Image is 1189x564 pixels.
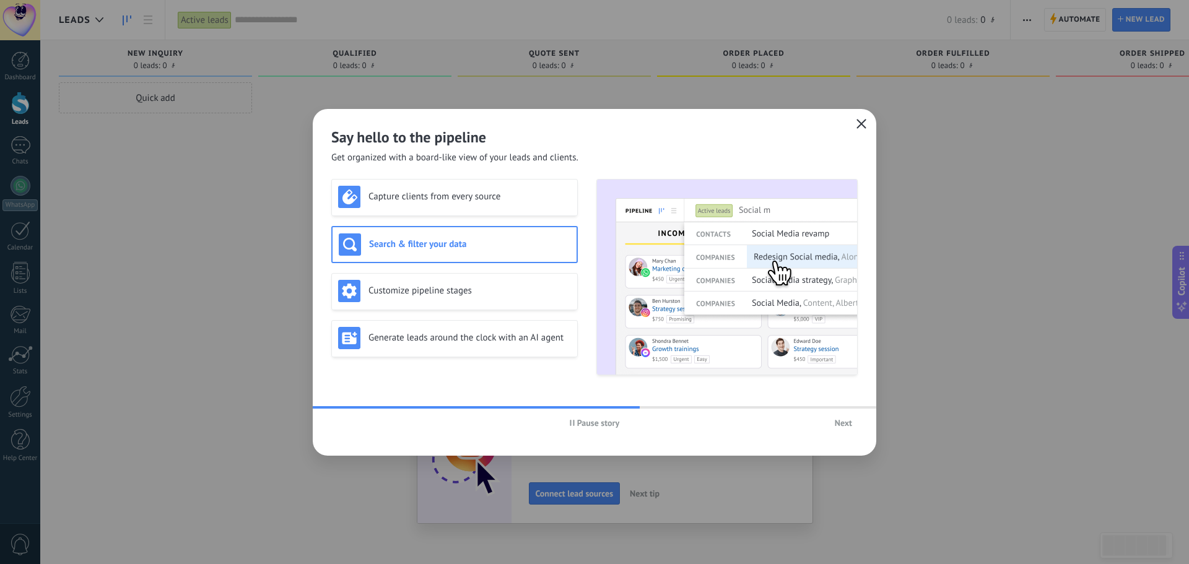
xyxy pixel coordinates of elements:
h3: Capture clients from every source [368,191,571,202]
h3: Generate leads around the clock with an AI agent [368,332,571,344]
h2: Say hello to the pipeline [331,128,858,147]
h3: Search & filter your data [369,238,570,250]
h3: Customize pipeline stages [368,285,571,297]
button: Pause story [564,414,625,432]
button: Next [829,414,858,432]
span: Next [835,419,852,427]
span: Get organized with a board-like view of your leads and clients. [331,152,578,164]
span: Pause story [577,419,620,427]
